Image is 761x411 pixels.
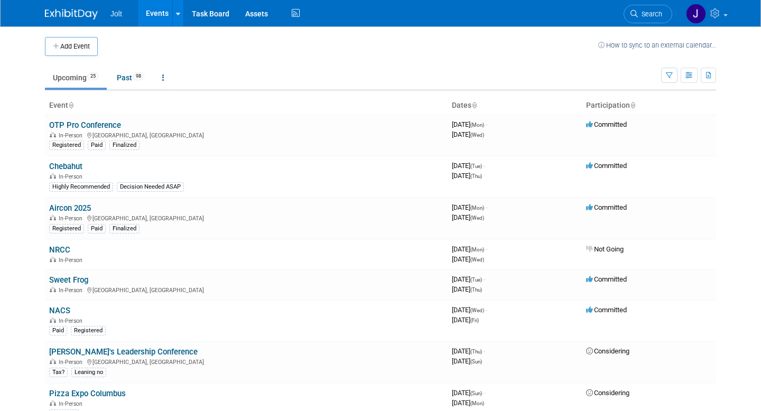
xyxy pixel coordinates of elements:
[586,306,627,314] span: Committed
[59,400,86,407] span: In-Person
[50,132,56,137] img: In-Person Event
[59,287,86,294] span: In-Person
[486,245,487,253] span: -
[470,132,484,138] span: (Wed)
[59,359,86,366] span: In-Person
[68,101,73,109] a: Sort by Event Name
[470,173,482,179] span: (Thu)
[49,182,113,192] div: Highly Recommended
[448,97,582,115] th: Dates
[598,41,716,49] a: How to sync to an external calendar...
[586,347,629,355] span: Considering
[470,359,482,365] span: (Sun)
[49,130,443,139] div: [GEOGRAPHIC_DATA], [GEOGRAPHIC_DATA]
[49,203,91,213] a: Aircon 2025
[470,307,484,313] span: (Wed)
[452,120,487,128] span: [DATE]
[452,245,487,253] span: [DATE]
[71,368,106,377] div: Leaning no
[471,101,477,109] a: Sort by Start Date
[486,120,487,128] span: -
[452,389,485,397] span: [DATE]
[486,306,487,314] span: -
[452,357,482,365] span: [DATE]
[586,389,629,397] span: Considering
[109,68,152,88] a: Past98
[59,173,86,180] span: In-Person
[50,287,56,292] img: In-Person Event
[470,215,484,221] span: (Wed)
[59,317,86,324] span: In-Person
[586,275,627,283] span: Committed
[49,213,443,222] div: [GEOGRAPHIC_DATA], [GEOGRAPHIC_DATA]
[109,224,140,233] div: Finalized
[49,368,68,377] div: Tax?
[50,173,56,179] img: In-Person Event
[452,285,482,293] span: [DATE]
[452,203,487,211] span: [DATE]
[686,4,706,24] img: JayneAnn Copeland
[45,37,98,56] button: Add Event
[50,257,56,262] img: In-Person Event
[110,10,122,18] span: Jolt
[470,257,484,263] span: (Wed)
[470,205,484,211] span: (Mon)
[452,275,485,283] span: [DATE]
[586,203,627,211] span: Committed
[470,390,482,396] span: (Sun)
[50,359,56,364] img: In-Person Event
[486,203,487,211] span: -
[45,9,98,20] img: ExhibitDay
[71,326,106,335] div: Registered
[88,224,106,233] div: Paid
[49,357,443,366] div: [GEOGRAPHIC_DATA], [GEOGRAPHIC_DATA]
[49,141,84,150] div: Registered
[470,400,484,406] span: (Mon)
[582,97,716,115] th: Participation
[49,326,67,335] div: Paid
[50,400,56,406] img: In-Person Event
[109,141,140,150] div: Finalized
[484,275,485,283] span: -
[452,306,487,314] span: [DATE]
[452,399,484,407] span: [DATE]
[59,132,86,139] span: In-Person
[452,130,484,138] span: [DATE]
[452,316,479,324] span: [DATE]
[586,120,627,128] span: Committed
[49,224,84,233] div: Registered
[484,389,485,397] span: -
[49,285,443,294] div: [GEOGRAPHIC_DATA], [GEOGRAPHIC_DATA]
[452,347,485,355] span: [DATE]
[470,317,479,323] span: (Fri)
[50,317,56,323] img: In-Person Event
[470,247,484,253] span: (Mon)
[87,72,99,80] span: 25
[484,347,485,355] span: -
[50,215,56,220] img: In-Person Event
[470,277,482,283] span: (Tue)
[59,257,86,264] span: In-Person
[638,10,662,18] span: Search
[59,215,86,222] span: In-Person
[452,255,484,263] span: [DATE]
[49,162,82,171] a: Chebahut
[45,97,448,115] th: Event
[49,306,70,315] a: NACS
[49,245,70,255] a: NRCC
[470,349,482,354] span: (Thu)
[630,101,635,109] a: Sort by Participation Type
[470,163,482,169] span: (Tue)
[117,182,184,192] div: Decision Needed ASAP
[470,287,482,293] span: (Thu)
[470,122,484,128] span: (Mon)
[484,162,485,170] span: -
[49,347,198,357] a: [PERSON_NAME]'s Leadership Conference
[586,162,627,170] span: Committed
[452,172,482,180] span: [DATE]
[452,213,484,221] span: [DATE]
[88,141,106,150] div: Paid
[45,68,107,88] a: Upcoming25
[624,5,672,23] a: Search
[133,72,144,80] span: 98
